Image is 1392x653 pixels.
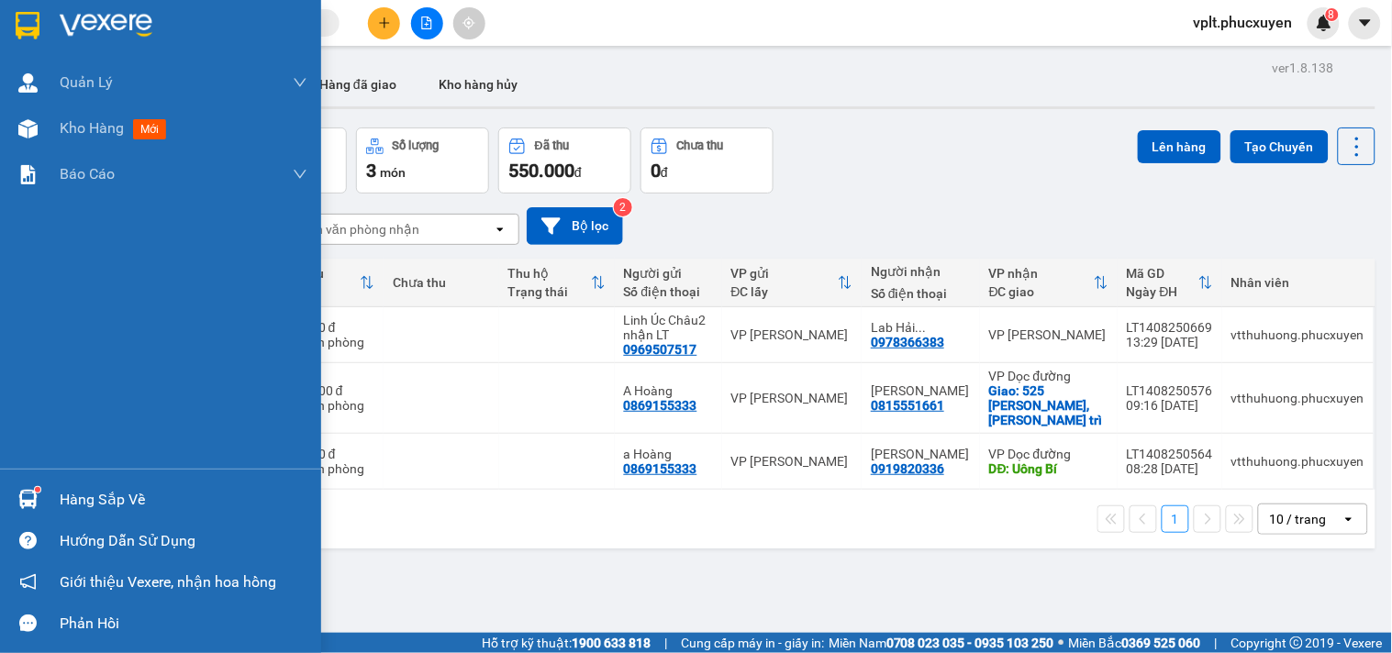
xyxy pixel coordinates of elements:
[624,284,713,299] div: Số điện thoại
[989,447,1108,461] div: VP Dọc đường
[989,284,1094,299] div: ĐC giao
[1059,639,1064,647] span: ⚪️
[1127,461,1213,476] div: 08:28 [DATE]
[439,77,518,92] span: Kho hàng hủy
[871,447,971,461] div: Nguyễn Cúc
[420,17,433,29] span: file-add
[624,313,713,342] div: Linh Úc Châu2 nhận LT
[285,447,374,461] div: 40.000 đ
[624,398,697,413] div: 0869155333
[572,636,651,650] strong: 1900 633 818
[1127,266,1198,281] div: Mã GD
[498,127,631,194] button: Đã thu550.000đ
[624,342,697,357] div: 0969507517
[285,266,360,281] div: Đã thu
[1316,15,1332,31] img: icon-new-feature
[285,335,374,349] div: Tại văn phòng
[1357,15,1374,31] span: caret-down
[1231,275,1364,290] div: Nhân viên
[1342,512,1356,526] svg: open
[285,461,374,476] div: Tại văn phòng
[1127,383,1213,398] div: LT1408250576
[624,461,697,476] div: 0869155333
[393,139,440,152] div: Số lượng
[624,383,713,398] div: A Hoàng
[829,633,1054,653] span: Miền Nam
[535,139,569,152] div: Đã thu
[1326,8,1339,21] sup: 8
[731,391,852,405] div: VP [PERSON_NAME]
[651,160,661,182] span: 0
[980,259,1118,307] th: Toggle SortBy
[18,165,38,184] img: solution-icon
[285,284,360,299] div: HTTT
[871,383,971,398] div: Tuấn Anh
[411,7,443,39] button: file-add
[871,461,944,476] div: 0919820336
[1127,284,1198,299] div: Ngày ĐH
[60,162,115,185] span: Báo cáo
[731,327,852,342] div: VP [PERSON_NAME]
[731,266,838,281] div: VP gửi
[1127,447,1213,461] div: LT1408250564
[499,259,615,307] th: Toggle SortBy
[16,12,39,39] img: logo-vxr
[1127,398,1213,413] div: 09:16 [DATE]
[989,369,1108,383] div: VP Dọc đường
[1231,454,1364,469] div: vtthuhuong.phucxuyen
[1127,335,1213,349] div: 13:29 [DATE]
[1231,130,1329,163] button: Tạo Chuyến
[1118,259,1222,307] th: Toggle SortBy
[276,259,384,307] th: Toggle SortBy
[462,17,475,29] span: aim
[60,486,307,514] div: Hàng sắp về
[989,327,1108,342] div: VP [PERSON_NAME]
[1329,8,1335,21] span: 8
[1138,130,1221,163] button: Lên hàng
[886,636,1054,650] strong: 0708 023 035 - 0935 103 250
[871,398,944,413] div: 0815551661
[285,320,374,335] div: 30.000 đ
[305,62,411,106] button: Hàng đã giao
[1349,7,1381,39] button: caret-down
[60,527,307,555] div: Hướng dẫn sử dụng
[493,222,507,237] svg: open
[482,633,651,653] span: Hỗ trợ kỹ thuật:
[871,335,944,349] div: 0978366383
[18,490,38,509] img: warehouse-icon
[368,7,400,39] button: plus
[285,383,374,398] div: 480.000 đ
[915,320,926,335] span: ...
[722,259,862,307] th: Toggle SortBy
[508,160,574,182] span: 550.000
[681,633,824,653] span: Cung cấp máy in - giấy in:
[1122,636,1201,650] strong: 0369 525 060
[624,266,713,281] div: Người gửi
[871,264,971,279] div: Người nhận
[393,275,490,290] div: Chưa thu
[35,487,40,493] sup: 1
[989,383,1108,427] div: Giao: 525 ngọc hồi, thanh trì
[527,207,623,245] button: Bộ lọc
[366,160,376,182] span: 3
[18,73,38,93] img: warehouse-icon
[664,633,667,653] span: |
[989,461,1108,476] div: DĐ: Uông Bí
[1162,505,1189,533] button: 1
[293,75,307,90] span: down
[508,266,591,281] div: Thu hộ
[989,266,1094,281] div: VP nhận
[19,573,37,591] span: notification
[1273,58,1334,78] div: ver 1.8.138
[1215,633,1218,653] span: |
[1231,327,1364,342] div: vtthuhuong.phucxuyen
[871,320,971,335] div: Lab Hải Dental-0825600222
[661,165,668,180] span: đ
[60,610,307,637] div: Phản hồi
[508,284,591,299] div: Trạng thái
[285,398,374,413] div: Tại văn phòng
[133,119,166,139] span: mới
[1127,320,1213,335] div: LT1408250669
[1179,11,1308,34] span: vplt.phucxuyen
[19,532,37,549] span: question-circle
